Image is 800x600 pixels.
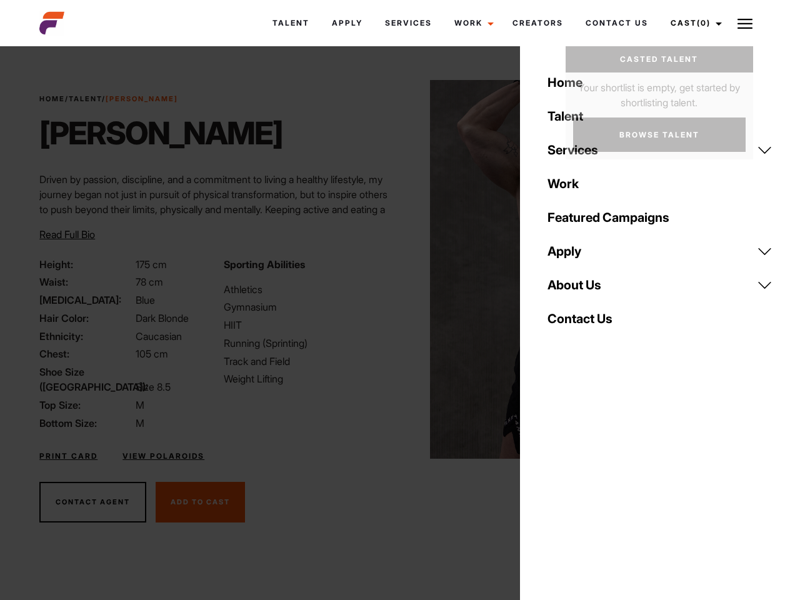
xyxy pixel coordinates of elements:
[39,257,133,272] span: Height:
[39,227,95,242] button: Read Full Bio
[106,94,178,103] strong: [PERSON_NAME]
[574,6,659,40] a: Contact Us
[136,399,144,411] span: M
[136,417,144,429] span: M
[136,276,163,288] span: 78 cm
[136,347,168,360] span: 105 cm
[136,312,189,324] span: Dark Blonde
[39,416,133,431] span: Bottom Size:
[737,16,752,31] img: Burger icon
[501,6,574,40] a: Creators
[39,482,146,523] button: Contact Agent
[566,46,753,72] a: Casted Talent
[171,497,230,506] span: Add To Cast
[374,6,443,40] a: Services
[224,299,392,314] li: Gymnasium
[156,482,245,523] button: Add To Cast
[321,6,374,40] a: Apply
[540,268,780,302] a: About Us
[573,117,746,152] a: Browse Talent
[39,292,133,307] span: [MEDICAL_DATA]:
[39,94,178,104] span: / /
[39,228,95,241] span: Read Full Bio
[39,114,282,152] h1: [PERSON_NAME]
[261,6,321,40] a: Talent
[540,201,780,234] a: Featured Campaigns
[224,371,392,386] li: Weight Lifting
[39,94,65,103] a: Home
[69,94,102,103] a: Talent
[540,66,780,99] a: Home
[136,381,171,393] span: Size 8.5
[122,451,204,462] a: View Polaroids
[224,282,392,297] li: Athletics
[224,317,392,332] li: HIIT
[224,258,305,271] strong: Sporting Abilities
[697,18,711,27] span: (0)
[566,72,753,110] p: Your shortlist is empty, get started by shortlisting talent.
[136,294,155,306] span: Blue
[39,274,133,289] span: Waist:
[39,397,133,412] span: Top Size:
[540,234,780,268] a: Apply
[443,6,501,40] a: Work
[136,258,167,271] span: 175 cm
[540,133,780,167] a: Services
[136,330,182,342] span: Caucasian
[39,311,133,326] span: Hair Color:
[224,336,392,351] li: Running (Sprinting)
[39,329,133,344] span: Ethnicity:
[39,11,64,36] img: cropped-aefm-brand-fav-22-square.png
[39,172,392,247] p: Driven by passion, discipline, and a commitment to living a healthy lifestyle, my journey began n...
[39,364,133,394] span: Shoe Size ([GEOGRAPHIC_DATA]):
[540,302,780,336] a: Contact Us
[540,99,780,133] a: Talent
[659,6,729,40] a: Cast(0)
[540,167,780,201] a: Work
[224,354,392,369] li: Track and Field
[39,346,133,361] span: Chest:
[39,451,97,462] a: Print Card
